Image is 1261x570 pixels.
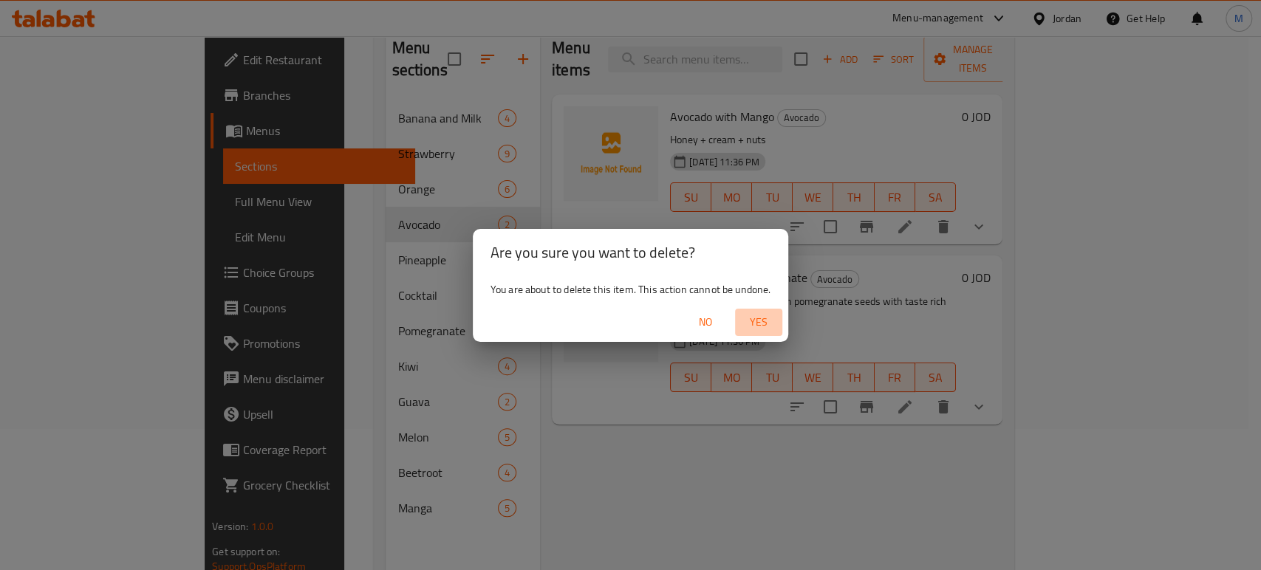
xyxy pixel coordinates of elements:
[741,313,776,332] span: Yes
[735,309,782,336] button: Yes
[682,309,729,336] button: No
[473,276,789,303] div: You are about to delete this item. This action cannot be undone.
[688,313,723,332] span: No
[491,241,771,264] h2: Are you sure you want to delete?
